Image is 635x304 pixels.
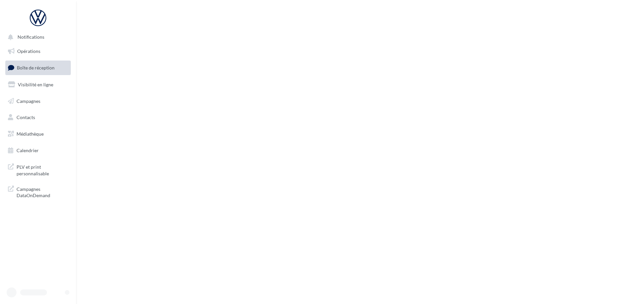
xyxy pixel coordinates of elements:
a: Campagnes DataOnDemand [4,182,72,201]
a: Visibilité en ligne [4,78,72,92]
span: Contacts [17,114,35,120]
span: Notifications [18,34,44,40]
span: Visibilité en ligne [18,82,53,87]
span: Boîte de réception [17,65,55,70]
a: PLV et print personnalisable [4,160,72,179]
span: PLV et print personnalisable [17,162,68,177]
a: Opérations [4,44,72,58]
span: Campagnes DataOnDemand [17,185,68,199]
span: Opérations [17,48,40,54]
a: Campagnes [4,94,72,108]
a: Contacts [4,110,72,124]
span: Campagnes [17,98,40,104]
span: Calendrier [17,148,39,153]
span: Médiathèque [17,131,44,137]
a: Calendrier [4,144,72,157]
a: Médiathèque [4,127,72,141]
a: Boîte de réception [4,61,72,75]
